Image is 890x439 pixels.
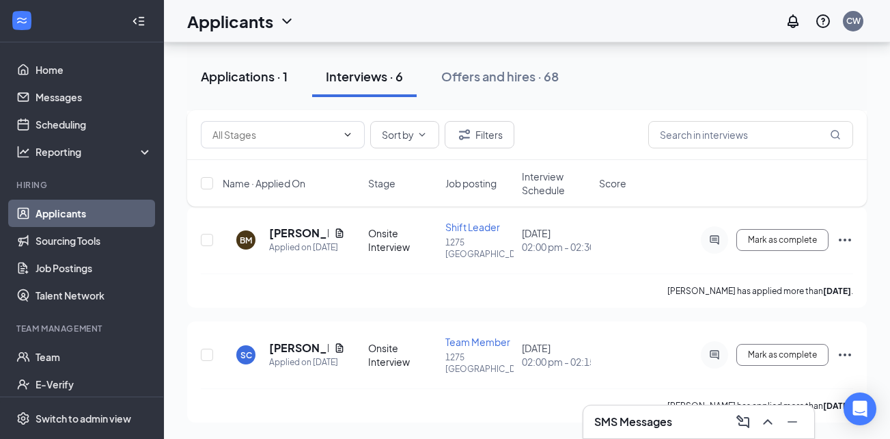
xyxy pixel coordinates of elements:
svg: ChevronDown [279,13,295,29]
div: Onsite Interview [368,341,437,369]
svg: ChevronUp [760,414,776,430]
svg: Analysis [16,145,30,159]
div: Applied on [DATE] [269,356,345,369]
svg: ChevronDown [342,129,353,140]
button: Minimize [781,411,803,433]
input: Search in interviews [648,121,853,148]
button: Filter Filters [445,121,514,148]
div: Applications · 1 [201,68,288,85]
a: Team [36,343,152,371]
span: Name · Applied On [223,176,305,190]
span: 02:00 pm - 02:15 pm [522,355,591,369]
svg: Document [334,228,345,239]
svg: Notifications [785,13,801,29]
p: 1275 [GEOGRAPHIC_DATA] [445,237,514,260]
svg: ActiveChat [706,349,723,360]
div: Applied on [DATE] [269,241,345,254]
div: SC [240,349,252,361]
button: ChevronUp [757,411,779,433]
a: Scheduling [36,111,152,138]
h5: [PERSON_NAME] [269,226,329,241]
b: [DATE] [823,286,851,296]
a: Applicants [36,200,152,227]
span: Team Member [445,336,510,348]
svg: Collapse [132,14,145,28]
svg: Ellipses [837,347,853,363]
svg: Minimize [784,414,801,430]
div: Hiring [16,179,150,191]
svg: MagnifyingGlass [830,129,841,140]
svg: Document [334,343,345,354]
span: Sort by [382,130,414,139]
span: Interview Schedule [522,170,591,197]
a: Job Postings [36,254,152,282]
button: Mark as complete [736,229,829,251]
svg: ActiveChat [706,235,723,245]
svg: Filter [456,127,473,143]
p: [PERSON_NAME] has applied more than . [667,400,853,412]
div: [DATE] [522,226,591,254]
a: Talent Network [36,282,152,309]
span: Score [599,176,626,190]
span: Shift Leader [445,221,500,233]
div: [DATE] [522,341,591,369]
div: Reporting [36,145,153,159]
div: BM [240,235,252,246]
div: Open Intercom Messenger [844,393,876,425]
div: Offers and hires · 68 [441,68,559,85]
span: 02:00 pm - 02:30 pm [522,240,591,254]
button: ComposeMessage [732,411,754,433]
button: Sort byChevronDown [370,121,439,148]
span: Stage [368,176,395,190]
span: Job posting [445,176,497,190]
a: Messages [36,83,152,111]
span: Mark as complete [748,235,817,245]
button: Mark as complete [736,344,829,366]
svg: ComposeMessage [735,414,751,430]
a: Home [36,56,152,83]
div: Onsite Interview [368,226,437,254]
div: Switch to admin view [36,412,131,425]
svg: QuestionInfo [815,13,831,29]
div: Interviews · 6 [326,68,403,85]
svg: ChevronDown [417,129,428,140]
div: Team Management [16,323,150,334]
div: CW [846,15,861,27]
svg: WorkstreamLogo [15,14,29,27]
h5: [PERSON_NAME] [269,341,329,356]
input: All Stages [212,127,337,142]
p: [PERSON_NAME] has applied more than . [667,285,853,297]
a: Sourcing Tools [36,227,152,254]
h3: SMS Messages [594,414,672,429]
svg: Ellipses [837,232,853,248]
b: [DATE] [823,401,851,411]
svg: Settings [16,412,30,425]
h1: Applicants [187,10,273,33]
a: E-Verify [36,371,152,398]
span: Mark as complete [748,350,817,360]
p: 1275 [GEOGRAPHIC_DATA] [445,351,514,375]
